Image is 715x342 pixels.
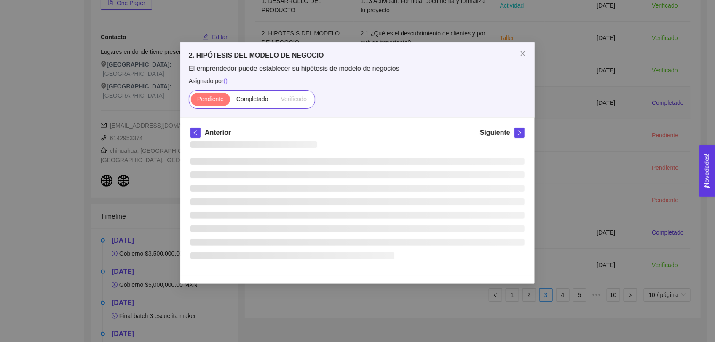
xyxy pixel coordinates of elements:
span: Asignado por [189,76,526,85]
span: left [191,130,200,136]
span: right [515,130,524,136]
button: left [190,128,201,138]
button: Open Feedback Widget [699,145,715,197]
h5: Siguiente [480,128,510,138]
button: right [514,128,525,138]
button: Close [511,42,535,66]
span: El emprendedor puede establecer su hipótesis de modelo de negocios [189,64,526,73]
span: Verificado [281,96,307,102]
h5: Anterior [205,128,231,138]
span: close [520,50,526,57]
span: Pendiente [197,96,224,102]
h5: 2. HIPÓTESIS DEL MODELO DE NEGOCIO [189,51,526,61]
span: ( ) [224,77,228,84]
span: Completado [236,96,268,102]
